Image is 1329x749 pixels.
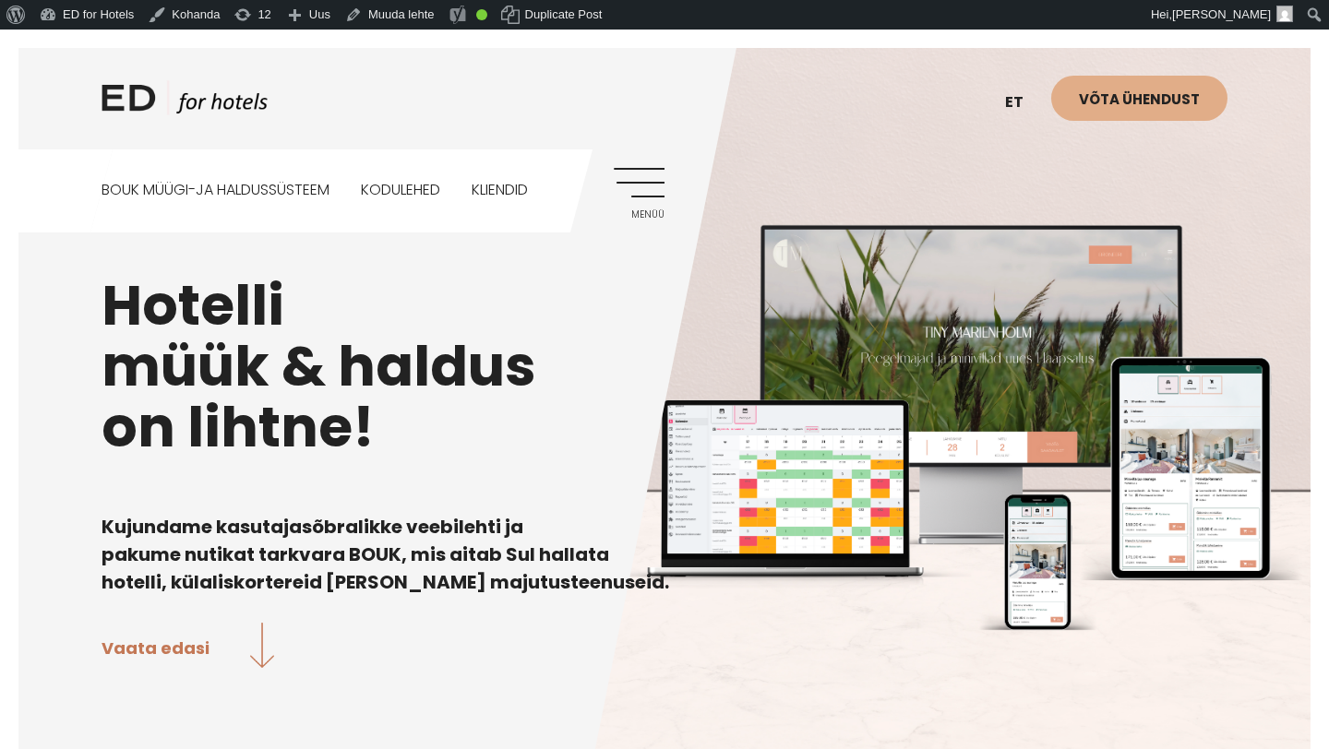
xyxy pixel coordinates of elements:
[102,514,669,595] b: Kujundame kasutajasõbralikke veebilehti ja pakume nutikat tarkvara BOUK, mis aitab Sul hallata ho...
[996,80,1051,125] a: et
[361,149,440,232] a: Kodulehed
[614,168,664,219] a: Menüü
[102,275,1227,458] h1: Hotelli müük & haldus on lihtne!
[102,80,268,126] a: ED HOTELS
[102,623,274,672] a: Vaata edasi
[472,149,528,232] a: Kliendid
[614,209,664,220] span: Menüü
[476,9,487,20] div: Good
[102,149,329,232] a: BOUK MÜÜGI-JA HALDUSSÜSTEEM
[1172,7,1271,21] span: [PERSON_NAME]
[1051,76,1227,121] a: Võta ühendust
